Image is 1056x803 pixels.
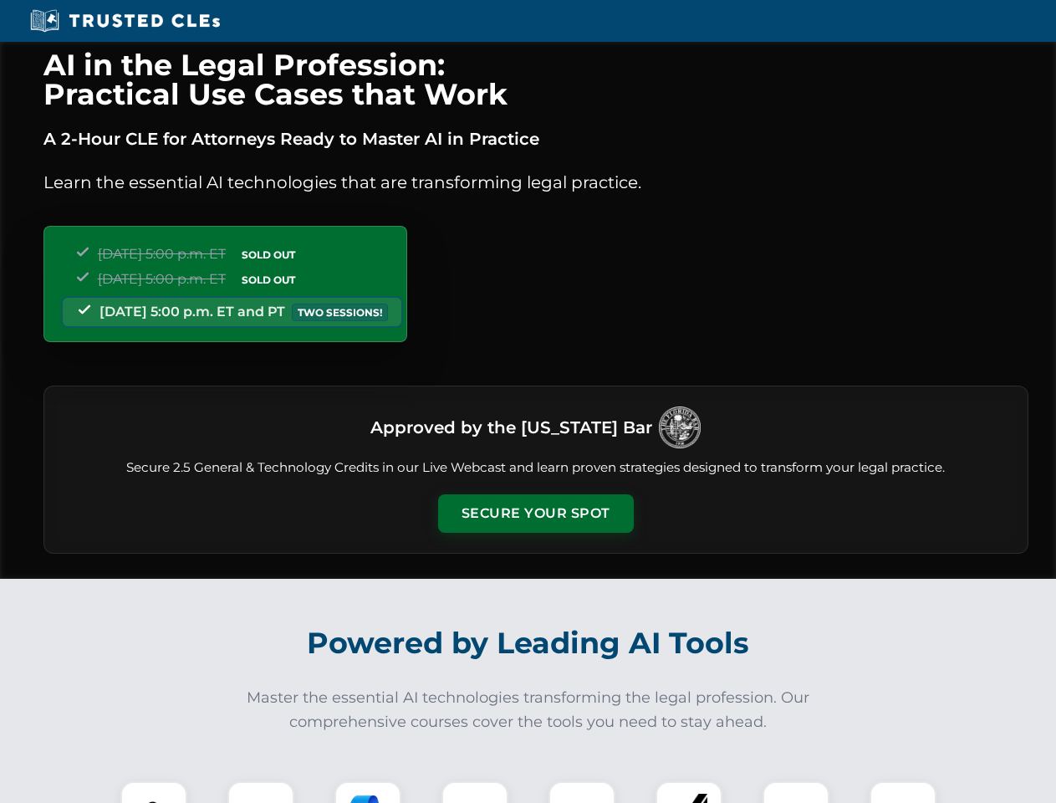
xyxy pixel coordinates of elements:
p: Secure 2.5 General & Technology Credits in our Live Webcast and learn proven strategies designed ... [64,458,1008,478]
h3: Approved by the [US_STATE] Bar [370,412,652,442]
button: Secure Your Spot [438,494,634,533]
span: [DATE] 5:00 p.m. ET [98,246,226,262]
span: [DATE] 5:00 p.m. ET [98,271,226,287]
span: SOLD OUT [236,271,301,289]
img: Trusted CLEs [25,8,225,33]
img: Logo [659,407,701,448]
span: SOLD OUT [236,246,301,263]
p: A 2-Hour CLE for Attorneys Ready to Master AI in Practice [43,125,1028,152]
p: Master the essential AI technologies transforming the legal profession. Our comprehensive courses... [236,686,821,734]
h1: AI in the Legal Profession: Practical Use Cases that Work [43,50,1028,109]
h2: Powered by Leading AI Tools [65,614,992,673]
p: Learn the essential AI technologies that are transforming legal practice. [43,169,1028,196]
